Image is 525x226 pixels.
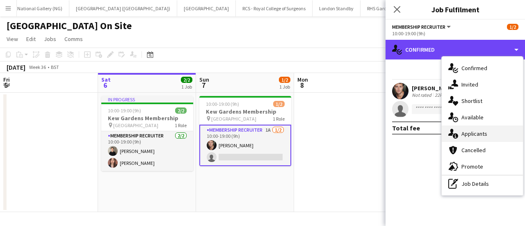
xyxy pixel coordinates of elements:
[412,84,455,92] div: [PERSON_NAME]
[181,84,192,90] div: 1 Job
[7,20,132,32] h1: [GEOGRAPHIC_DATA] On Site
[41,34,59,44] a: Jobs
[26,35,36,43] span: Edit
[461,81,478,88] span: Invited
[206,101,239,107] span: 10:00-19:00 (9h)
[461,146,486,154] span: Cancelled
[175,107,187,114] span: 2/2
[61,34,86,44] a: Comms
[198,80,209,90] span: 7
[273,101,285,107] span: 1/2
[412,92,433,98] div: Not rated
[2,80,10,90] span: 5
[101,76,111,83] span: Sat
[296,80,308,90] span: 8
[361,0,413,16] button: RHS Garden Wisley
[3,34,21,44] a: View
[461,114,484,121] span: Available
[211,116,256,122] span: [GEOGRAPHIC_DATA]
[7,35,18,43] span: View
[392,24,452,30] button: Membership Recruiter
[199,108,291,115] h3: Kew Gardens Membership
[51,64,59,70] div: BST
[108,107,141,114] span: 10:00-19:00 (9h)
[507,24,518,30] span: 1/2
[279,84,290,90] div: 1 Job
[101,114,193,122] h3: Kew Gardens Membership
[7,63,25,71] div: [DATE]
[461,163,483,170] span: Promote
[386,4,525,15] h3: Job Fulfilment
[392,24,445,30] span: Membership Recruiter
[100,80,111,90] span: 6
[313,0,361,16] button: London Standby
[101,96,193,171] app-job-card: In progress10:00-19:00 (9h)2/2Kew Gardens Membership [GEOGRAPHIC_DATA]1 RoleMembership Recruiter2...
[113,122,158,128] span: [GEOGRAPHIC_DATA]
[177,0,236,16] button: [GEOGRAPHIC_DATA]
[392,124,420,132] div: Total fee
[273,116,285,122] span: 1 Role
[11,0,69,16] button: National Gallery (NG)
[433,92,448,98] div: 22km
[199,125,291,166] app-card-role: Membership Recruiter1A1/210:00-19:00 (9h)[PERSON_NAME]
[69,0,177,16] button: [GEOGRAPHIC_DATA] ([GEOGRAPHIC_DATA])
[461,64,487,72] span: Confirmed
[44,35,56,43] span: Jobs
[64,35,83,43] span: Comms
[27,64,48,70] span: Week 36
[386,40,525,59] div: Confirmed
[23,34,39,44] a: Edit
[101,96,193,103] div: In progress
[199,96,291,166] app-job-card: 10:00-19:00 (9h)1/2Kew Gardens Membership [GEOGRAPHIC_DATA]1 RoleMembership Recruiter1A1/210:00-1...
[297,76,308,83] span: Mon
[461,97,482,105] span: Shortlist
[181,77,192,83] span: 2/2
[199,76,209,83] span: Sun
[461,130,487,137] span: Applicants
[175,122,187,128] span: 1 Role
[236,0,313,16] button: RCS - Royal College of Surgeons
[101,131,193,171] app-card-role: Membership Recruiter2/210:00-19:00 (9h)[PERSON_NAME][PERSON_NAME]
[442,176,523,192] div: Job Details
[3,76,10,83] span: Fri
[279,77,290,83] span: 1/2
[392,30,518,37] div: 10:00-19:00 (9h)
